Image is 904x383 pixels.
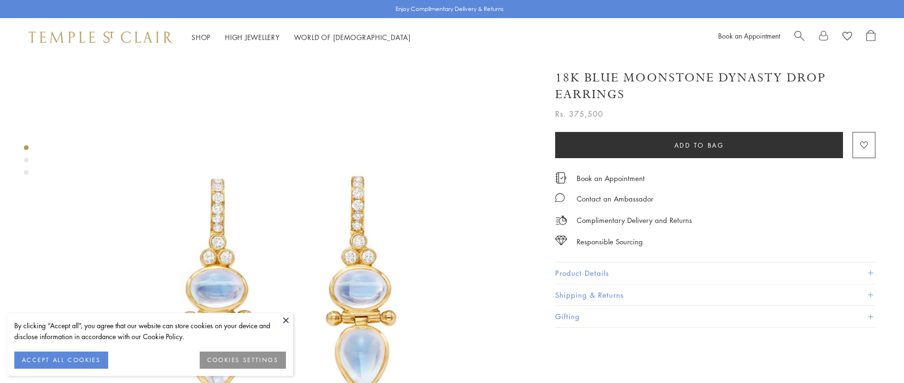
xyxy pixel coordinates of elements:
[29,31,173,43] img: Temple St. Clair
[192,31,411,43] nav: Main navigation
[718,31,780,40] a: Book an Appointment
[555,236,567,245] img: icon_sourcing.svg
[577,214,692,226] p: Complimentary Delivery and Returns
[24,143,29,182] div: Product gallery navigation
[555,284,875,306] button: Shipping & Returns
[577,193,653,205] div: Contact an Ambassador
[14,352,108,369] button: ACCEPT ALL COOKIES
[555,262,875,284] button: Product Details
[674,140,724,151] span: Add to bag
[577,173,645,183] a: Book an Appointment
[866,30,875,44] a: Open Shopping Bag
[396,4,504,14] p: Enjoy Complimentary Delivery & Returns
[555,132,843,158] button: Add to bag
[794,30,804,44] a: Search
[555,108,603,120] span: Rs. 375,500
[555,172,567,183] img: icon_appointment.svg
[555,306,875,327] button: Gifting
[225,32,280,42] a: High JewelleryHigh Jewellery
[555,193,565,202] img: MessageIcon-01_2.svg
[843,30,852,44] a: View Wishlist
[192,32,211,42] a: ShopShop
[555,70,875,103] h1: 18K Blue Moonstone Dynasty Drop Earrings
[200,352,286,369] button: COOKIES SETTINGS
[577,236,643,248] div: Responsible Sourcing
[14,320,286,342] div: By clicking “Accept all”, you agree that our website can store cookies on your device and disclos...
[294,32,411,42] a: World of [DEMOGRAPHIC_DATA]World of [DEMOGRAPHIC_DATA]
[555,214,567,226] img: icon_delivery.svg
